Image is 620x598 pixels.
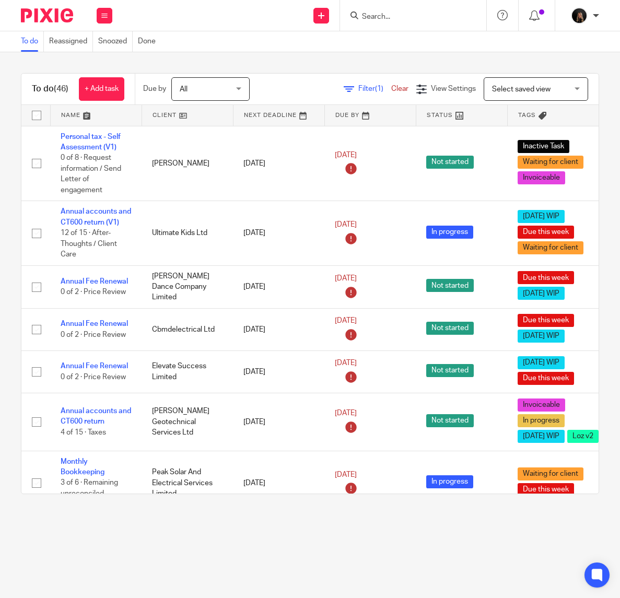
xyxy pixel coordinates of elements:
[142,393,233,451] td: [PERSON_NAME] Geotechnical Services Ltd
[98,31,133,52] a: Snoozed
[21,8,73,22] img: Pixie
[32,84,68,95] h1: To do
[518,241,583,254] span: Waiting for client
[180,86,188,93] span: All
[518,430,565,443] span: [DATE] WIP
[142,308,233,350] td: Cbmdelectrical Ltd
[518,226,574,239] span: Due this week
[54,85,68,93] span: (46)
[518,210,565,223] span: [DATE] WIP
[426,279,474,292] span: Not started
[142,265,233,308] td: [PERSON_NAME] Dance Company Limited
[61,229,117,258] span: 12 of 15 · After-Thoughts / Client Care
[49,31,93,52] a: Reassigned
[518,398,565,412] span: Invoiceable
[518,156,583,169] span: Waiting for client
[143,84,166,94] p: Due by
[518,287,565,300] span: [DATE] WIP
[375,85,383,92] span: (1)
[426,226,473,239] span: In progress
[335,318,357,325] span: [DATE]
[61,479,118,508] span: 3 of 6 · Remaining unreconciled transactions
[518,271,574,284] span: Due this week
[391,85,408,92] a: Clear
[142,350,233,393] td: Elevate Success Limited
[61,154,121,194] span: 0 of 8 · Request information / Send Letter of engagement
[142,126,233,201] td: [PERSON_NAME]
[61,407,131,425] a: Annual accounts and CT600 return
[335,410,357,417] span: [DATE]
[21,31,44,52] a: To do
[518,414,565,427] span: In progress
[233,393,324,451] td: [DATE]
[142,451,233,515] td: Peak Solar And Electrical Services Limited
[61,133,121,151] a: Personal tax - Self Assessment (V1)
[518,467,583,480] span: Waiting for client
[233,126,324,201] td: [DATE]
[492,86,551,93] span: Select saved view
[61,208,131,226] a: Annual accounts and CT600 return (V1)
[79,77,124,101] a: + Add task
[335,221,357,229] span: [DATE]
[358,85,391,92] span: Filter
[426,322,474,335] span: Not started
[335,151,357,159] span: [DATE]
[431,85,476,92] span: View Settings
[233,265,324,308] td: [DATE]
[138,31,161,52] a: Done
[518,112,536,118] span: Tags
[61,429,106,436] span: 4 of 15 · Taxes
[518,483,574,496] span: Due this week
[571,7,588,24] img: 455A9867.jpg
[426,475,473,488] span: In progress
[426,156,474,169] span: Not started
[142,201,233,265] td: Ultimate Kids Ltd
[335,471,357,478] span: [DATE]
[518,356,565,369] span: [DATE] WIP
[61,458,104,476] a: Monthly Bookkeeping
[335,275,357,282] span: [DATE]
[233,308,324,350] td: [DATE]
[567,430,599,443] span: Loz v2
[426,414,474,427] span: Not started
[61,362,128,370] a: Annual Fee Renewal
[233,350,324,393] td: [DATE]
[518,314,574,327] span: Due this week
[518,372,574,385] span: Due this week
[233,201,324,265] td: [DATE]
[61,278,128,285] a: Annual Fee Renewal
[61,288,126,296] span: 0 of 2 · Price Review
[518,171,565,184] span: Invoiceable
[518,140,569,153] span: Inactive Task
[361,13,455,22] input: Search
[335,360,357,367] span: [DATE]
[233,451,324,515] td: [DATE]
[518,330,565,343] span: [DATE] WIP
[61,331,126,338] span: 0 of 2 · Price Review
[426,364,474,377] span: Not started
[61,320,128,327] a: Annual Fee Renewal
[61,373,126,381] span: 0 of 2 · Price Review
